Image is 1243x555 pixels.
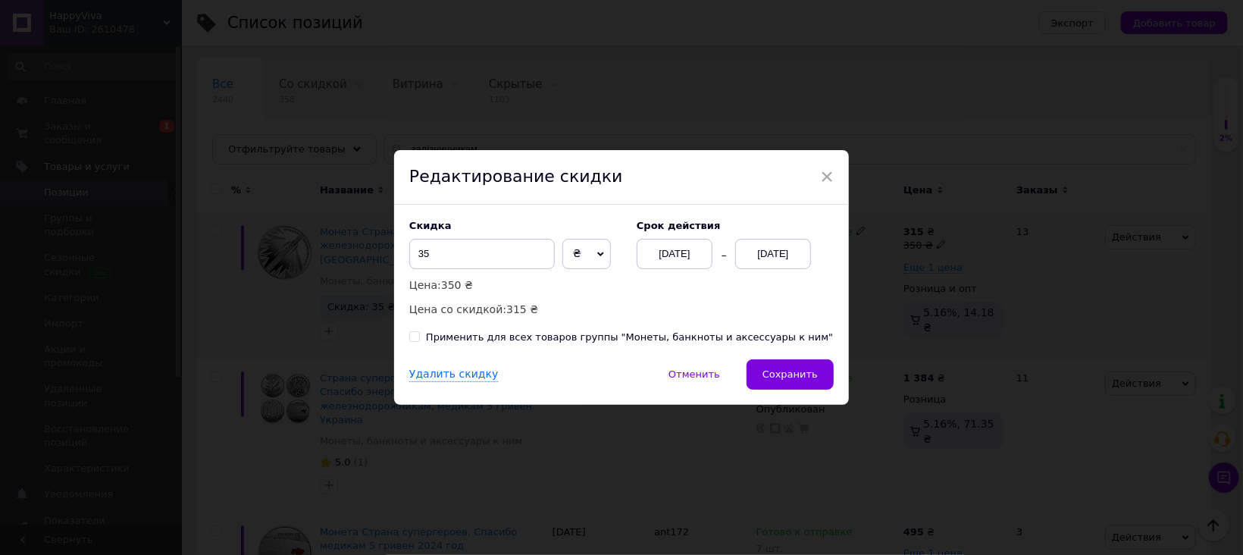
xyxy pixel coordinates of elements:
[820,164,834,190] span: ×
[409,239,555,269] input: 0
[409,220,452,231] span: Скидка
[762,368,818,380] span: Сохранить
[441,279,473,291] span: 350 ₴
[506,303,538,315] span: 315 ₴
[637,239,712,269] div: [DATE]
[637,220,834,231] label: Cрок действия
[668,368,720,380] span: Отменить
[747,359,834,390] button: Сохранить
[409,367,498,383] div: Удалить скидку
[653,359,736,390] button: Отменить
[735,239,811,269] div: [DATE]
[409,301,621,318] p: Цена со скидкой:
[426,331,833,344] div: Применить для всех товаров группы "Монеты, банкноты и аксессуары к ним"
[409,277,621,293] p: Цена:
[409,167,622,186] span: Редактирование скидки
[573,247,581,259] span: ₴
